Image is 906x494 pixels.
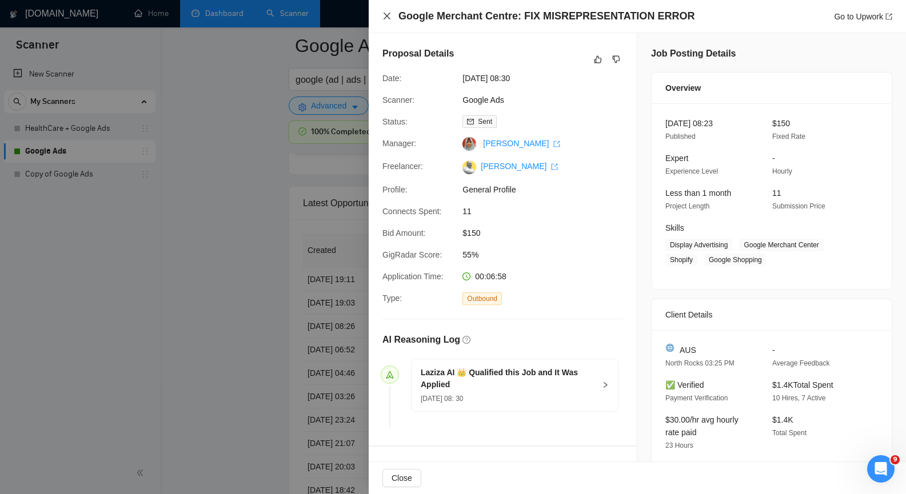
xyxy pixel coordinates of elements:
span: [DATE] 08: 30 [421,395,463,403]
span: clock-circle [462,272,470,280]
h5: AI Reasoning Log [382,333,460,347]
span: Overview [665,82,701,94]
iframe: Intercom live chat [867,455,895,483]
span: - [772,346,775,355]
a: [PERSON_NAME] export [483,139,560,148]
span: 10 Hires, 7 Active [772,394,825,402]
button: Close [382,11,392,21]
span: Connects Spent: [382,207,442,216]
h4: Google Merchant Centre: FIX MISREPRESENTATION ERROR [398,9,695,23]
span: 23 Hours [665,441,693,449]
button: like [591,53,605,66]
span: right [602,381,609,388]
h5: Job Posting Details [651,47,736,61]
span: Fixed Rate [772,132,805,140]
span: Google Shopping [704,254,767,266]
span: Google Merchant Center [739,239,823,251]
span: North Rocks 03:25 PM [665,359,735,367]
span: 00:06:58 [475,272,506,281]
span: Type: [382,294,402,303]
span: $30.00/hr avg hourly rate paid [665,415,739,437]
span: [DATE] 08:30 [462,72,634,85]
span: Freelancer: [382,162,423,171]
span: Close [392,472,412,484]
span: Expert [665,154,688,163]
span: Skills [665,223,684,232]
span: 11 [772,188,781,198]
span: Published [665,132,696,140]
span: Payment Verification [665,394,728,402]
span: $150 [462,227,634,239]
span: export [553,140,560,147]
span: Google Ads [462,94,634,106]
span: ✅ Verified [665,380,704,389]
span: - [772,154,775,163]
span: export [885,13,892,20]
h5: Proposal Details [382,47,454,61]
span: Outbound [462,292,502,305]
h5: Cover Letter [382,460,436,474]
span: close [382,11,392,21]
a: [PERSON_NAME] export [481,162,558,171]
span: $1.4K Total Spent [772,380,833,389]
span: Display Advertising [665,239,732,251]
span: Less than 1 month [665,188,731,198]
span: 9 [891,455,900,464]
button: Close [382,469,421,487]
span: Hourly [772,167,792,175]
span: Profile: [382,185,408,194]
span: 11 [462,205,634,218]
span: Total Spent [772,429,807,437]
span: GigRadar Score: [382,250,442,259]
img: 🌐 [666,344,674,352]
span: Manager: [382,139,416,148]
span: Date: [382,74,401,83]
span: $150 [772,119,790,128]
span: Project Length [665,202,709,210]
button: dislike [609,53,623,66]
span: $1.4K [772,415,793,424]
span: Scanner: [382,95,414,105]
span: Bid Amount: [382,228,426,238]
span: General Profile [462,183,634,196]
span: mail [467,118,474,125]
a: Go to Upworkexport [834,12,892,21]
span: Shopify [665,254,697,266]
span: Application Time: [382,272,444,281]
span: send [386,371,394,379]
span: Experience Level [665,167,718,175]
span: AUS [680,344,696,356]
span: question-circle [462,336,470,344]
span: export [551,163,558,170]
h5: Laziza AI 👑 Qualified this Job and It Was Applied [421,367,595,391]
div: Client Details [665,299,878,330]
span: Status: [382,117,408,126]
span: dislike [612,55,620,64]
span: 55% [462,248,634,261]
img: c1Jve4-8bI5f_gV8xTrQ4cdU2j0fYWBdk4ZuCBspGHH7KOCFYdG_I0DBs1_jCYNAP0 [462,160,476,174]
span: like [594,55,602,64]
span: Submission Price [772,202,825,210]
span: Average Feedback [772,359,830,367]
span: [DATE] 08:23 [665,119,713,128]
span: Sent [478,118,492,126]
